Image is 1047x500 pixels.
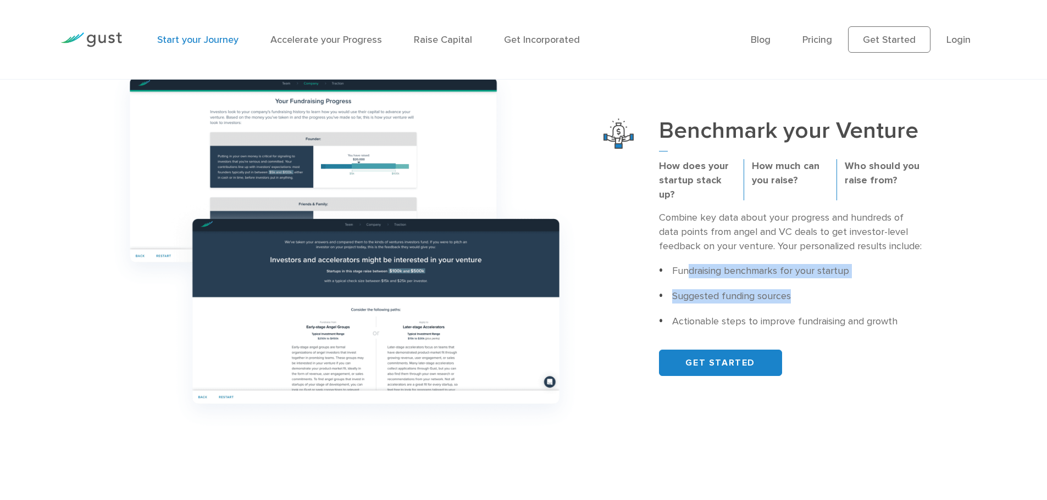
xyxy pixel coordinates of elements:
h3: Benchmark your Venture [659,119,922,151]
a: Get Started [848,26,930,53]
li: Fundraising benchmarks for your startup [659,264,922,278]
a: Login [946,34,971,46]
p: Combine key data about your progress and hundreds of data points from angel and VC deals to get i... [659,211,922,254]
li: Actionable steps to improve fundraising and growth [659,314,922,329]
p: How does your startup stack up? [659,159,735,202]
li: Suggested funding sources [659,289,922,304]
a: Raise Capital [414,34,472,46]
a: Accelerate your Progress [270,34,382,46]
img: Group 1166 [102,57,586,438]
a: Start your Journey [157,34,239,46]
a: Blog [751,34,771,46]
a: Pricing [802,34,832,46]
p: How much can you raise? [752,159,828,188]
img: Gust Logo [60,32,122,47]
a: Get Incorporated [504,34,580,46]
p: Who should you raise from? [845,159,921,188]
img: Benchmark Your Venture [603,119,634,149]
a: GET STARTED [659,350,782,376]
